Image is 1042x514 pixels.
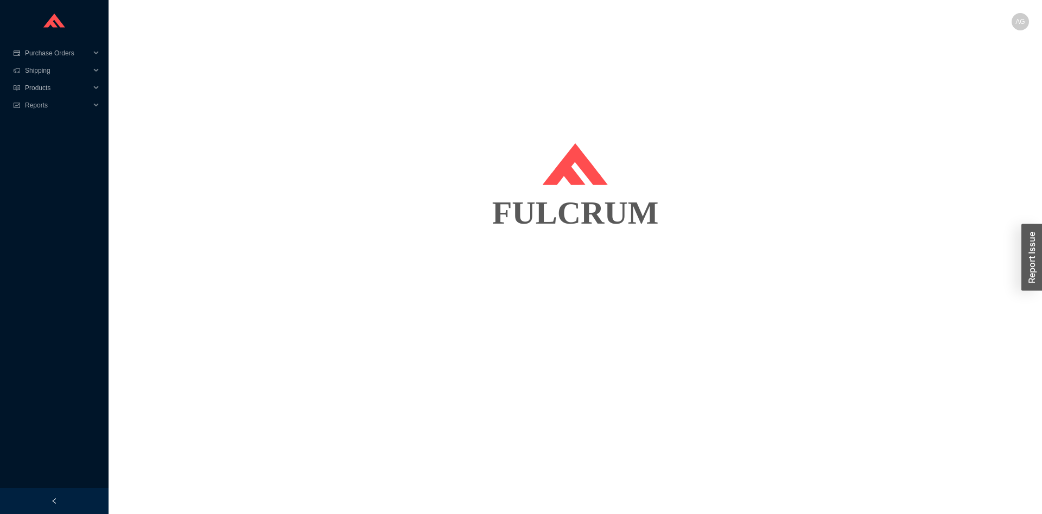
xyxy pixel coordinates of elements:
span: Products [25,79,90,97]
div: FULCRUM [122,186,1029,240]
span: credit-card [13,50,21,56]
span: left [51,498,58,504]
span: read [13,85,21,91]
span: AG [1015,13,1025,30]
span: Purchase Orders [25,45,90,62]
span: Shipping [25,62,90,79]
span: Reports [25,97,90,114]
span: fund [13,102,21,109]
